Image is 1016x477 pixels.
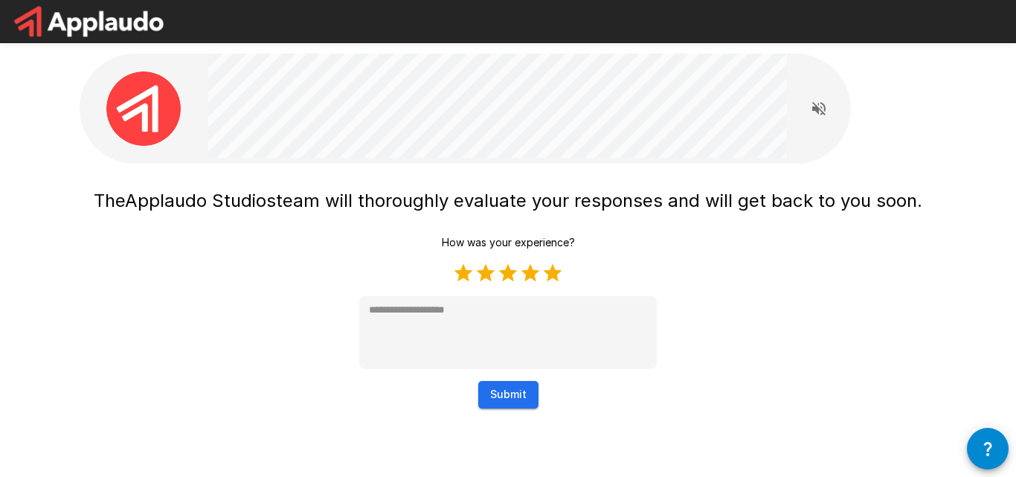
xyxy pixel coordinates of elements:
[125,190,276,211] span: Applaudo Studios
[804,94,834,124] button: Read questions aloud
[478,381,538,409] button: Submit
[442,235,575,250] p: How was your experience?
[94,190,125,211] span: The
[106,71,181,146] img: applaudo_avatar.png
[276,190,922,211] span: team will thoroughly evaluate your responses and will get back to you soon.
